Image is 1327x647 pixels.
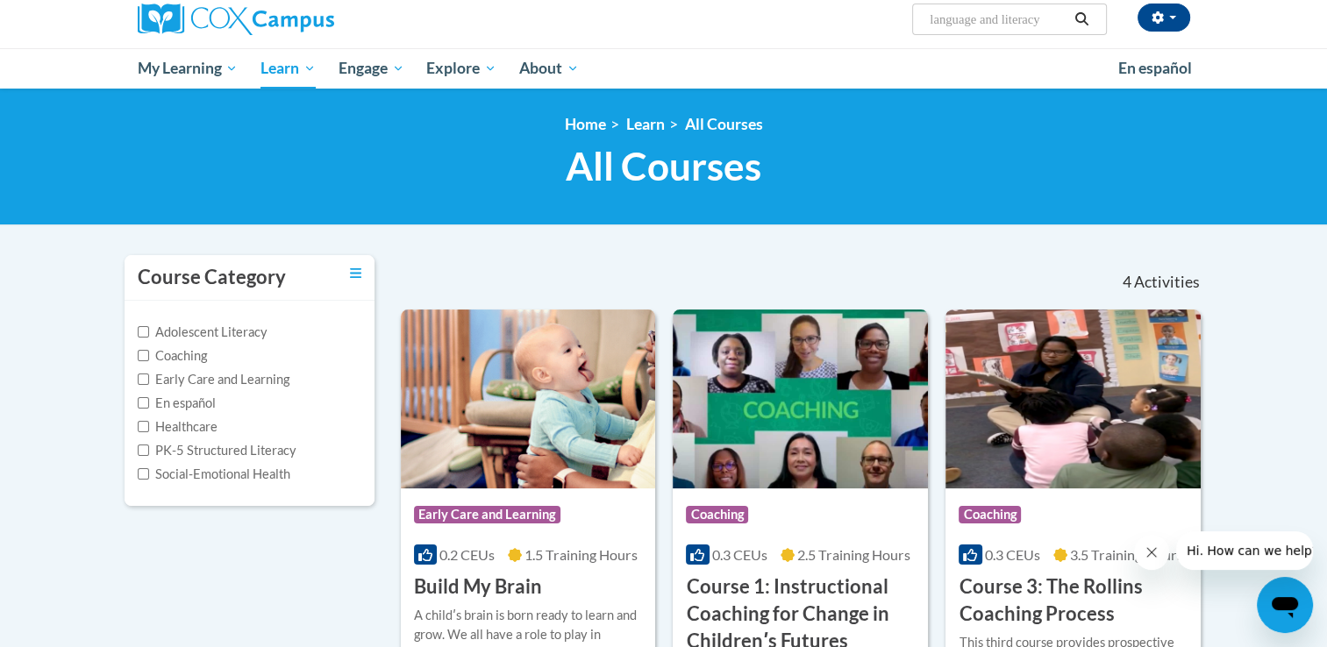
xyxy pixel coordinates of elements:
[138,373,149,385] input: Checkbox for Options
[11,12,142,26] span: Hi. How can we help?
[1107,50,1203,87] a: En español
[138,465,290,484] label: Social-Emotional Health
[1118,59,1192,77] span: En español
[1134,273,1200,292] span: Activities
[519,58,579,79] span: About
[249,48,327,89] a: Learn
[137,58,238,79] span: My Learning
[626,115,665,133] a: Learn
[959,573,1188,628] h3: Course 3: The Rollins Coaching Process
[414,506,560,523] span: Early Care and Learning
[126,48,250,89] a: My Learning
[1068,9,1095,30] button: Search
[565,115,606,133] a: Home
[350,264,361,283] a: Toggle collapse
[138,346,207,366] label: Coaching
[524,546,638,563] span: 1.5 Training Hours
[959,506,1021,523] span: Coaching
[1122,273,1131,292] span: 4
[685,115,763,133] a: All Courses
[673,309,928,488] img: Course Logo
[138,326,149,338] input: Checkbox for Options
[138,4,471,35] a: Cox Campus
[1176,531,1313,570] iframe: Message from company
[138,468,149,480] input: Checkbox for Options
[327,48,416,89] a: Engage
[138,370,289,389] label: Early Care and Learning
[426,58,496,79] span: Explore
[566,143,761,189] span: All Courses
[928,9,1068,30] input: Search Courses
[439,546,495,563] span: 0.2 CEUs
[138,323,268,342] label: Adolescent Literacy
[111,48,1216,89] div: Main menu
[138,394,216,413] label: En español
[138,397,149,409] input: Checkbox for Options
[1138,4,1190,32] button: Account Settings
[712,546,767,563] span: 0.3 CEUs
[985,546,1040,563] span: 0.3 CEUs
[138,441,296,460] label: PK-5 Structured Literacy
[401,309,656,488] img: Course Logo
[945,309,1201,488] img: Course Logo
[339,58,404,79] span: Engage
[508,48,590,89] a: About
[797,546,910,563] span: 2.5 Training Hours
[138,444,149,456] input: Checkbox for Options
[1070,546,1183,563] span: 3.5 Training Hours
[415,48,508,89] a: Explore
[686,506,748,523] span: Coaching
[138,417,218,437] label: Healthcare
[138,350,149,361] input: Checkbox for Options
[138,421,149,432] input: Checkbox for Options
[138,264,286,291] h3: Course Category
[260,58,316,79] span: Learn
[1134,535,1169,570] iframe: Close message
[1257,577,1313,633] iframe: Button to launch messaging window
[414,573,542,601] h3: Build My Brain
[138,4,334,35] img: Cox Campus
